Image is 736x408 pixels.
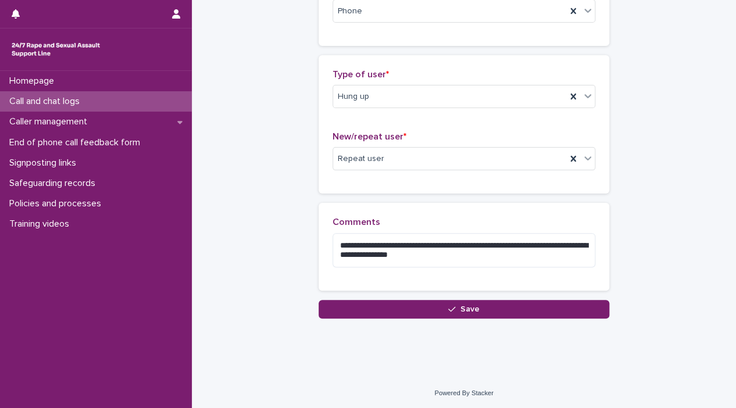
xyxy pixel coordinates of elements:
[333,70,389,79] span: Type of user
[333,132,406,141] span: New/repeat user
[319,300,609,318] button: Save
[5,178,105,189] p: Safeguarding records
[5,158,85,169] p: Signposting links
[338,91,369,103] span: Hung up
[5,96,89,107] p: Call and chat logs
[5,198,110,209] p: Policies and processes
[5,219,78,230] p: Training videos
[338,153,384,165] span: Repeat user
[9,38,102,61] img: rhQMoQhaT3yELyF149Cw
[338,5,362,17] span: Phone
[460,305,480,313] span: Save
[5,137,149,148] p: End of phone call feedback form
[5,116,97,127] p: Caller management
[434,389,493,396] a: Powered By Stacker
[5,76,63,87] p: Homepage
[333,217,380,227] span: Comments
